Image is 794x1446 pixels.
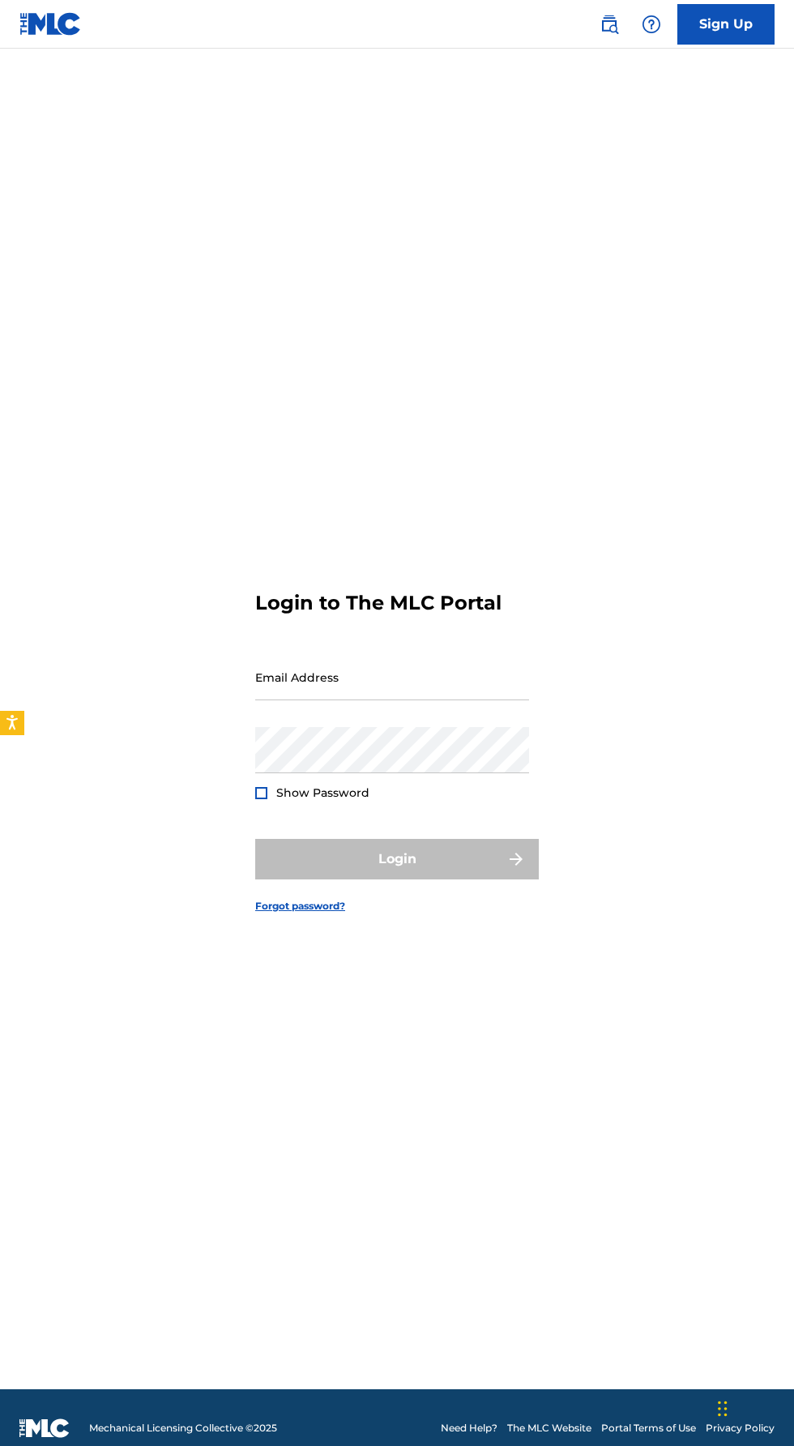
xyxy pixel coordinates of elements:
[255,899,345,913] a: Forgot password?
[255,591,502,615] h3: Login to The MLC Portal
[89,1421,277,1435] span: Mechanical Licensing Collective © 2025
[593,8,625,41] a: Public Search
[600,15,619,34] img: search
[601,1421,696,1435] a: Portal Terms of Use
[19,12,82,36] img: MLC Logo
[713,1368,794,1446] iframe: Chat Widget
[635,8,668,41] div: Help
[276,785,369,800] span: Show Password
[441,1421,497,1435] a: Need Help?
[718,1384,728,1433] div: Drag
[677,4,775,45] a: Sign Up
[706,1421,775,1435] a: Privacy Policy
[19,1418,70,1438] img: logo
[507,1421,591,1435] a: The MLC Website
[642,15,661,34] img: help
